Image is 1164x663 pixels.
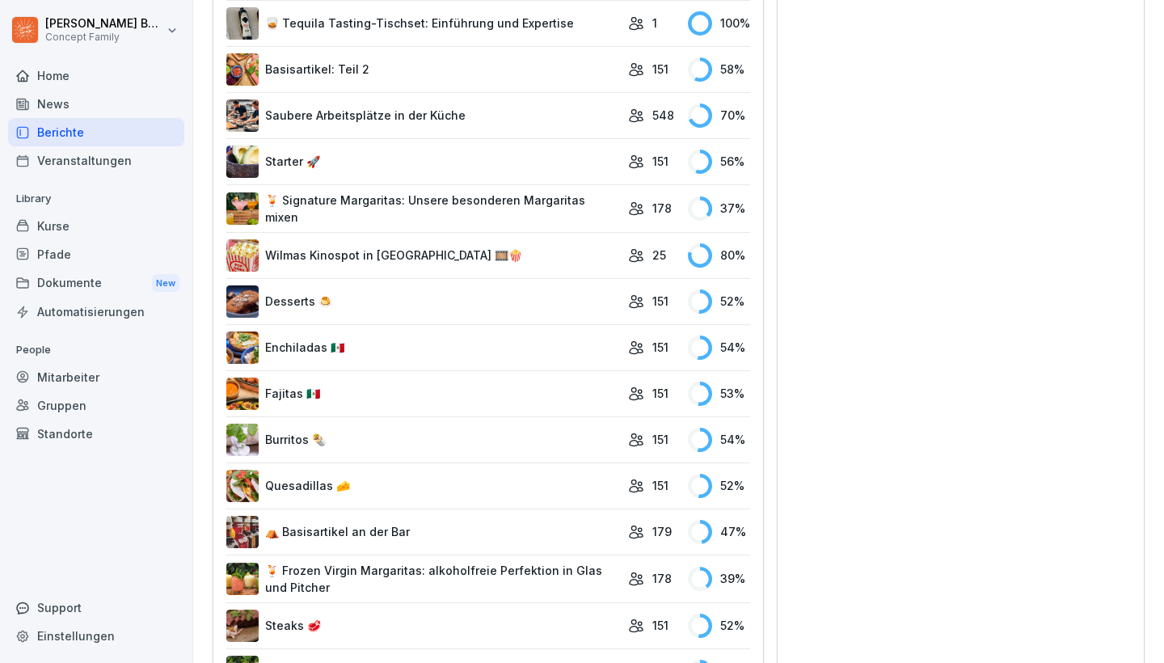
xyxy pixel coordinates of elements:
img: bmuln3qui08ku10hptu7jt3s.png [226,192,259,225]
a: Berichte [8,118,184,146]
p: People [8,337,184,363]
p: 151 [652,431,668,448]
div: 53 % [688,382,750,406]
img: t4k1s3c8kfftykwj7okmtzoy.png [226,99,259,132]
p: 151 [652,293,668,310]
a: Einstellungen [8,622,184,650]
p: 151 [652,477,668,494]
p: 151 [652,61,668,78]
div: 58 % [688,57,750,82]
img: dxd8s47rr9jhvw0kot1muhqy.png [226,424,259,456]
img: dmy6sxyam6a07pp0qzxqde1w.png [226,239,259,272]
a: Fajitas 🇲🇽 [226,378,620,410]
a: 🍹 Signature Margaritas: Unsere besonderen Margaritas mixen [226,192,620,226]
div: 52 % [688,614,750,638]
div: 56 % [688,150,750,174]
a: News [8,90,184,118]
p: 151 [652,617,668,634]
img: rplqwt5rwpjjt2w78boh84lm.png [226,7,259,40]
a: Saubere Arbeitsplätze in der Küche [226,99,620,132]
p: 179 [652,523,672,540]
img: k9f6vf7sge8xo3hap3x1i0ci.png [226,470,259,502]
div: 100 % [688,11,750,36]
img: u1h7ifad4ngu38lt5wde1o4d.png [226,610,259,642]
p: Library [8,186,184,212]
div: Support [8,593,184,622]
div: 39 % [688,567,750,591]
p: 151 [652,153,668,170]
div: 52 % [688,474,750,498]
a: Gruppen [8,391,184,420]
a: DokumenteNew [8,268,184,298]
a: Kurse [8,212,184,240]
a: Steaks 🥩 [226,610,620,642]
a: Standorte [8,420,184,448]
div: 54 % [688,336,750,360]
p: 151 [652,385,668,402]
a: 🍹 Frozen Virgin Margaritas: alkoholfreie Perfektion in Glas und Pitcher [226,562,620,596]
img: kzgtkzatues4yk7ltpqdk5v6.png [226,516,259,548]
a: Quesadillas 🧀 [226,470,620,502]
p: 178 [652,570,672,587]
div: 54 % [688,428,750,452]
a: ⛺️ Basisartikel an der Bar [226,516,620,548]
p: Concept Family [45,32,163,43]
div: New [152,274,179,293]
p: [PERSON_NAME] Burkhard [45,17,163,31]
a: Burritos 🌯 [226,424,620,456]
p: 25 [652,247,666,264]
p: 548 [652,107,674,124]
div: 52 % [688,289,750,314]
div: 70 % [688,103,750,128]
p: 178 [652,200,672,217]
div: 37 % [688,196,750,221]
img: wi0zdn3eddgpmehvdt09frcj.png [226,285,259,318]
a: Automatisierungen [8,298,184,326]
a: Basisartikel: Teil 2 [226,53,620,86]
div: 47 % [688,520,750,544]
a: Veranstaltungen [8,146,184,175]
div: 80 % [688,243,750,268]
a: Starter 🚀 [226,146,620,178]
a: Mitarbeiter [8,363,184,391]
img: qc2jxsrm55a23j8yy7vsmqjq.png [226,331,259,364]
a: Desserts 🍮 [226,285,620,318]
div: Dokumente [8,268,184,298]
img: fthl7klwcen53hwhjk6cjjg1.png [226,146,259,178]
p: 1 [652,15,657,32]
a: 🥃 Tequila Tasting-Tischset: Einführung und Expertise [226,7,620,40]
img: y934u1zt3svvgomdg2ugq6sk.png [226,53,259,86]
a: Pfade [8,240,184,268]
p: 151 [652,339,668,356]
img: yxvm49i0adshom6vix9wgv5s.png [226,378,259,410]
a: Enchiladas 🇲🇽 [226,331,620,364]
img: uhjqgshzqlusogrgy47aqa75.png [226,563,259,595]
a: Wilmas Kinospot in [GEOGRAPHIC_DATA] 🎞️🍿 [226,239,620,272]
a: Home [8,61,184,90]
